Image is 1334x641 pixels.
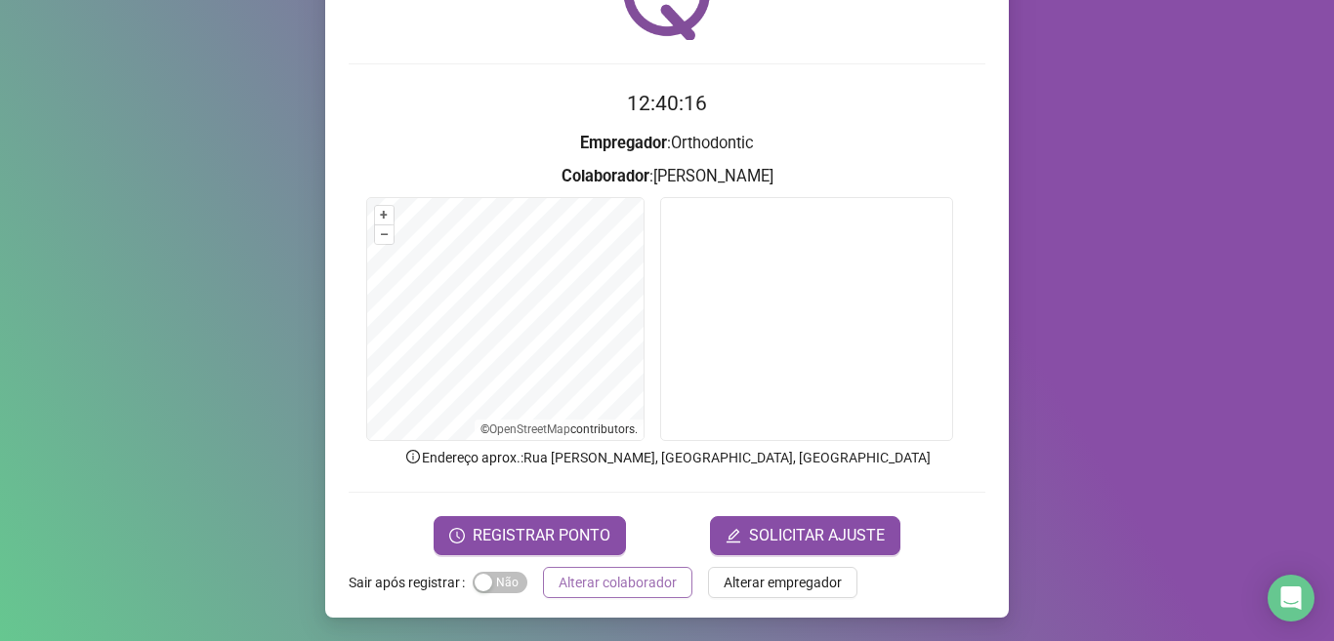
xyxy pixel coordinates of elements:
[375,206,394,224] button: +
[434,516,626,555] button: REGISTRAR PONTO
[404,448,422,465] span: info-circle
[559,572,677,593] span: Alterar colaborador
[543,567,692,598] button: Alterar colaborador
[449,528,465,543] span: clock-circle
[349,164,985,189] h3: : [PERSON_NAME]
[375,225,394,244] button: –
[708,567,857,598] button: Alterar empregador
[726,528,741,543] span: edit
[580,134,667,152] strong: Empregador
[724,572,842,593] span: Alterar empregador
[349,131,985,156] h3: : Orthodontic
[489,422,570,436] a: OpenStreetMap
[480,422,638,436] li: © contributors.
[562,167,649,185] strong: Colaborador
[349,447,985,468] p: Endereço aprox. : Rua [PERSON_NAME], [GEOGRAPHIC_DATA], [GEOGRAPHIC_DATA]
[627,92,707,115] time: 12:40:16
[473,524,610,547] span: REGISTRAR PONTO
[749,524,885,547] span: SOLICITAR AJUSTE
[1268,575,1314,621] div: Open Intercom Messenger
[349,567,473,598] label: Sair após registrar
[710,516,900,555] button: editSOLICITAR AJUSTE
